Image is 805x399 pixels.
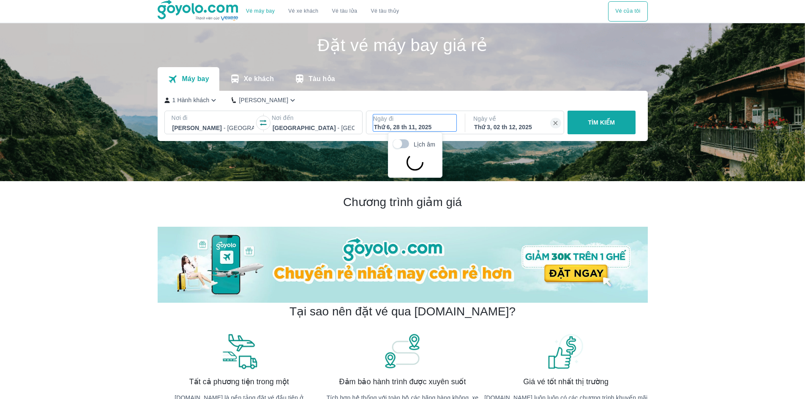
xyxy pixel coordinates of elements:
div: Thứ 3, 02 th 12, 2025 [474,123,556,131]
a: Vé xe khách [288,8,318,14]
p: Ngày về [473,114,557,123]
img: banner [547,333,585,370]
p: Tàu hỏa [308,75,335,83]
h1: Đặt vé máy bay giá rẻ [158,37,648,54]
button: [PERSON_NAME] [232,96,297,105]
p: Nơi đến [272,114,355,122]
button: Vé của tôi [608,1,647,22]
img: banner [383,333,421,370]
span: Giá vé tốt nhất thị trường [523,377,609,387]
p: 1 Hành khách [172,96,210,104]
img: banner [220,333,258,370]
p: Nơi đi [172,114,255,122]
button: TÌM KIẾM [568,111,636,134]
p: TÌM KIẾM [588,118,615,127]
p: Máy bay [182,75,209,83]
p: Lịch âm [414,140,435,149]
div: choose transportation mode [239,1,406,22]
button: Vé tàu thủy [364,1,406,22]
p: [PERSON_NAME] [239,96,288,104]
p: Xe khách [244,75,274,83]
span: Đảm bảo hành trình được xuyên suốt [339,377,466,387]
h2: Tại sao nên đặt vé qua [DOMAIN_NAME]? [289,304,516,319]
span: Tất cả phương tiện trong một [189,377,289,387]
div: transportation tabs [158,67,345,91]
a: Vé tàu lửa [325,1,364,22]
h2: Chương trình giảm giá [158,195,648,210]
div: Thứ 6, 28 th 11, 2025 [374,123,456,131]
p: Ngày đi [373,114,457,123]
button: 1 Hành khách [164,96,218,105]
a: Vé máy bay [246,8,275,14]
img: banner-home [158,227,648,303]
div: choose transportation mode [608,1,647,22]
